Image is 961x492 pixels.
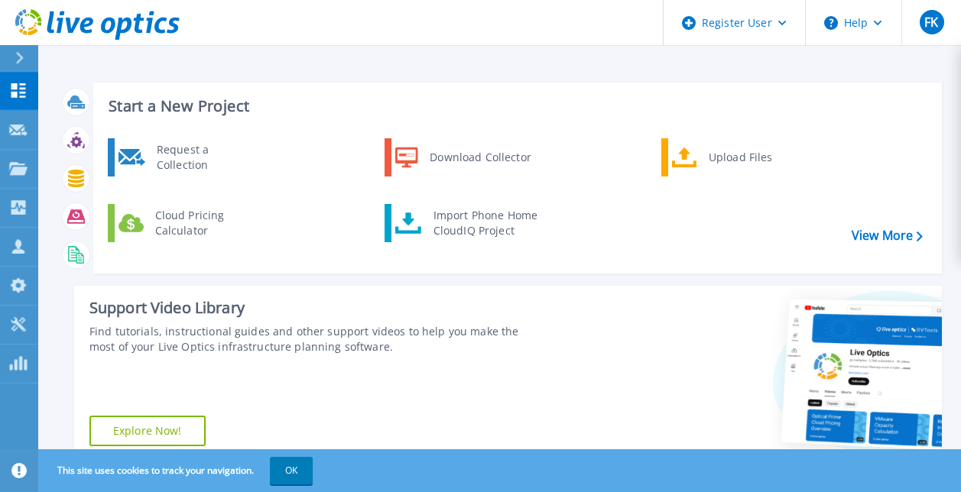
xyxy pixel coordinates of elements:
div: Find tutorials, instructional guides and other support videos to help you make the most of your L... [89,324,541,354]
div: Request a Collection [149,142,261,173]
a: Download Collector [385,138,541,176]
div: Support Video Library [89,298,541,318]
span: FK [924,16,938,28]
a: Upload Files [661,138,818,176]
h3: Start a New Project [109,98,922,115]
span: This site uses cookies to track your navigation. [42,457,313,484]
div: Download Collector [422,142,537,173]
button: OK [270,457,313,484]
a: Cloud Pricing Calculator [108,204,265,242]
a: View More [852,228,923,243]
a: Request a Collection [108,138,265,176]
div: Import Phone Home CloudIQ Project [426,208,545,238]
a: Explore Now! [89,416,206,446]
div: Upload Files [701,142,814,173]
div: Cloud Pricing Calculator [148,208,261,238]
